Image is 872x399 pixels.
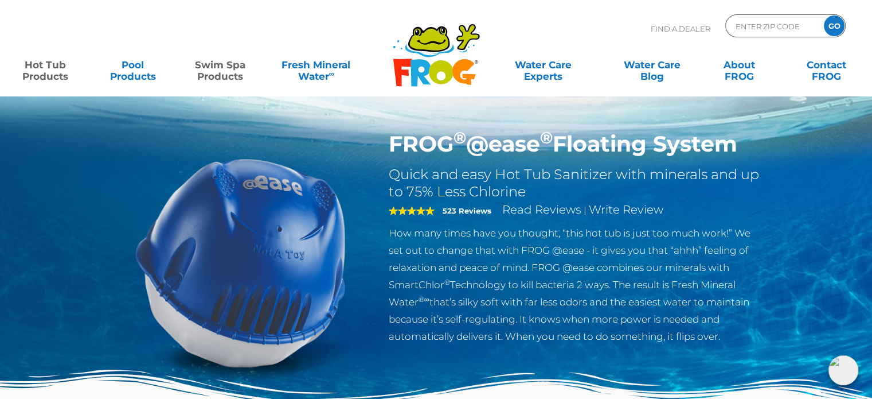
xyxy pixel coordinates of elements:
[618,53,686,76] a: Water CareBlog
[502,203,581,216] a: Read Reviews
[419,295,429,304] sup: ®∞
[589,203,663,216] a: Write Review
[705,53,773,76] a: AboutFROG
[584,205,586,216] span: |
[444,278,450,286] sup: ®
[443,206,491,215] strong: 523 Reviews
[389,206,435,215] span: 5
[329,69,334,78] sup: ∞
[11,53,79,76] a: Hot TubProducts
[651,14,710,43] p: Find A Dealer
[389,131,763,157] h1: FROG @ease Floating System
[734,18,812,34] input: Zip Code Form
[273,53,358,76] a: Fresh MineralWater∞
[389,224,763,345] p: How many times have you thought, “this hot tub is just too much work!” We set out to change that ...
[186,53,254,76] a: Swim SpaProducts
[488,53,599,76] a: Water CareExperts
[453,127,466,148] sup: ®
[99,53,166,76] a: PoolProducts
[793,53,861,76] a: ContactFROG
[110,131,372,394] img: hot-tub-product-atease-system.png
[389,166,763,200] h2: Quick and easy Hot Tub Sanitizer with minerals and up to 75% Less Chlorine
[828,355,858,385] img: openIcon
[540,127,553,148] sup: ®
[824,16,844,36] input: GO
